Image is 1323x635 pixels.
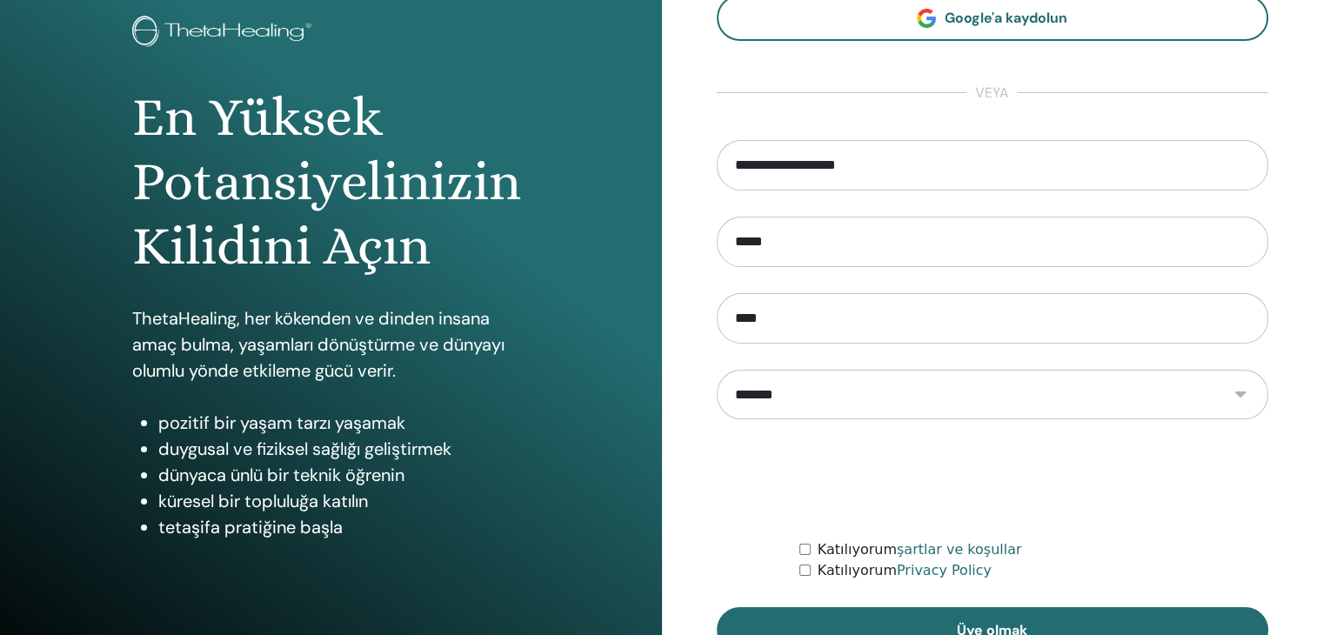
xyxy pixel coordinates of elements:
[897,541,1022,558] a: şartlar ve koşullar
[158,436,530,462] li: duygusal ve fiziksel sağlığı geliştirmek
[158,514,530,540] li: tetaşifa pratiğine başla
[945,9,1067,27] span: Google'a kaydolun
[132,305,530,384] p: ThetaHealing, her kökenden ve dinden insana amaç bulma, yaşamları dönüştürme ve dünyayı olumlu yö...
[158,488,530,514] li: küresel bir topluluğa katılın
[860,445,1125,513] iframe: reCAPTCHA
[132,85,530,279] h1: En Yüksek Potansiyelinizin Kilidini Açın
[158,462,530,488] li: dünyaca ünlü bir teknik öğrenin
[818,539,1022,560] label: Katılıyorum
[158,410,530,436] li: pozitif bir yaşam tarzı yaşamak
[818,560,992,581] label: Katılıyorum
[897,562,992,578] a: Privacy Policy
[966,83,1018,104] span: veya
